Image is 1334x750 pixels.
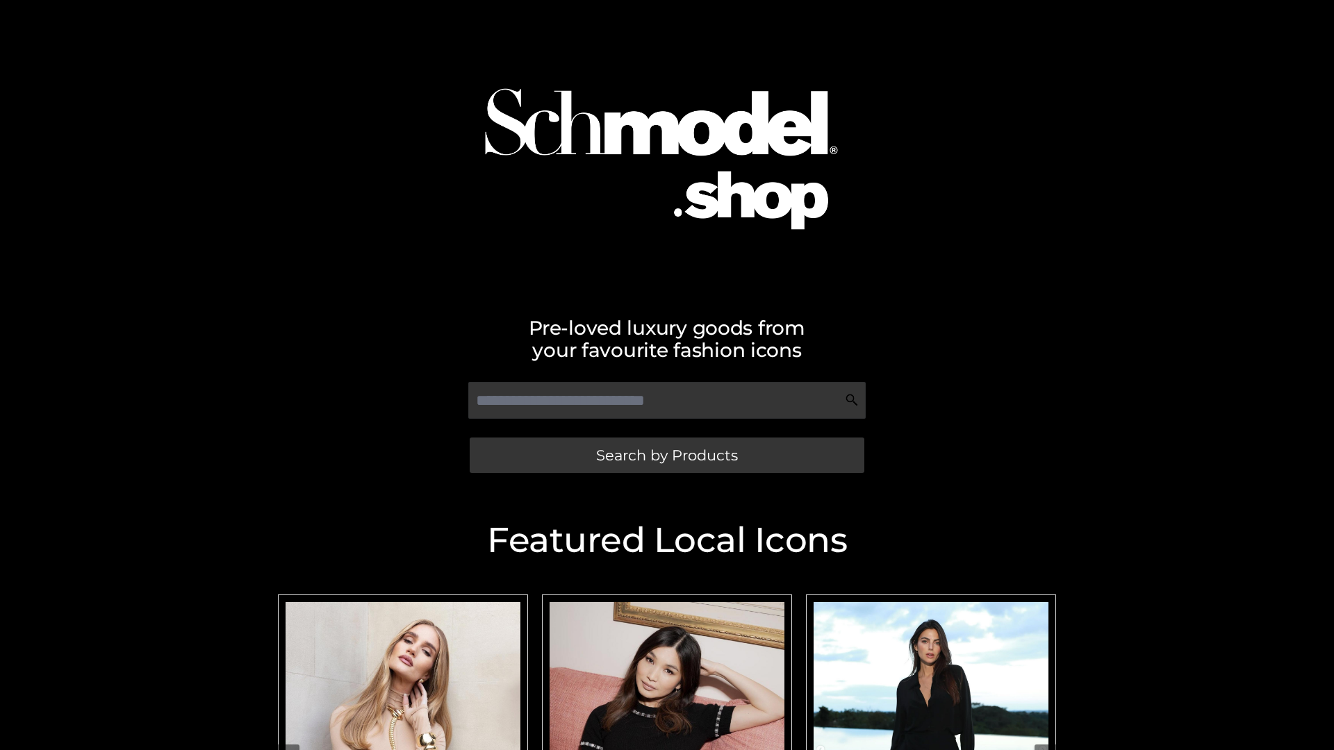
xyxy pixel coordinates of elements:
h2: Featured Local Icons​ [271,523,1063,558]
img: Search Icon [845,393,859,407]
h2: Pre-loved luxury goods from your favourite fashion icons [271,317,1063,361]
span: Search by Products [596,448,738,462]
a: Search by Products [470,437,864,473]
